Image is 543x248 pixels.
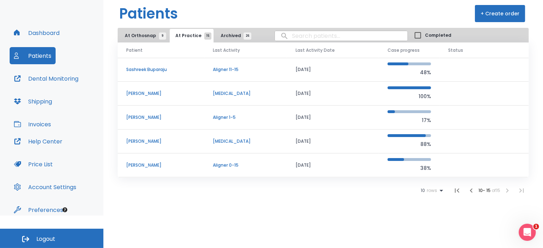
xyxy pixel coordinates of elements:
[213,138,278,145] p: [MEDICAL_DATA]
[533,224,539,229] span: 1
[421,188,425,193] span: 10
[204,32,211,40] span: 15
[478,187,492,193] span: 10 - 15
[475,5,525,22] button: + Create order
[125,32,163,39] span: At Orthosnap
[287,130,379,153] td: [DATE]
[492,187,500,193] span: of 15
[287,82,379,106] td: [DATE]
[388,47,420,54] span: Case progress
[388,68,431,77] p: 48%
[10,47,56,64] button: Patients
[119,29,255,42] div: tabs
[221,32,247,39] span: Archived
[213,162,278,168] p: Aligner 0-15
[10,201,67,218] button: Preferences
[175,32,208,39] span: At Practice
[388,116,431,125] p: 17%
[119,3,178,24] h1: Patients
[425,32,451,39] span: Completed
[10,116,55,133] button: Invoices
[519,224,536,241] iframe: Intercom live chat
[388,92,431,101] p: 100%
[287,153,379,177] td: [DATE]
[126,47,143,54] span: Patient
[275,29,408,43] input: search
[287,106,379,130] td: [DATE]
[213,90,278,97] p: [MEDICAL_DATA]
[36,235,55,243] span: Logout
[10,156,57,173] button: Price List
[10,93,56,110] button: Shipping
[287,58,379,82] td: [DATE]
[213,114,278,121] p: Aligner 1-5
[10,24,64,41] button: Dashboard
[10,70,83,87] button: Dental Monitoring
[126,114,196,121] p: [PERSON_NAME]
[62,207,68,213] div: Tooltip anchor
[126,66,196,73] p: Sashreek Buparaju
[126,162,196,168] p: [PERSON_NAME]
[213,66,278,73] p: Aligner 11-15
[126,90,196,97] p: [PERSON_NAME]
[10,178,81,196] button: Account Settings
[388,140,431,148] p: 88%
[159,32,166,40] span: 9
[10,133,67,150] button: Help Center
[213,47,240,54] span: Last Activity
[448,47,463,54] span: Status
[425,188,437,193] span: rows
[296,47,335,54] span: Last Activity Date
[244,32,251,40] span: 26
[388,164,431,172] p: 38%
[126,138,196,145] p: [PERSON_NAME]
